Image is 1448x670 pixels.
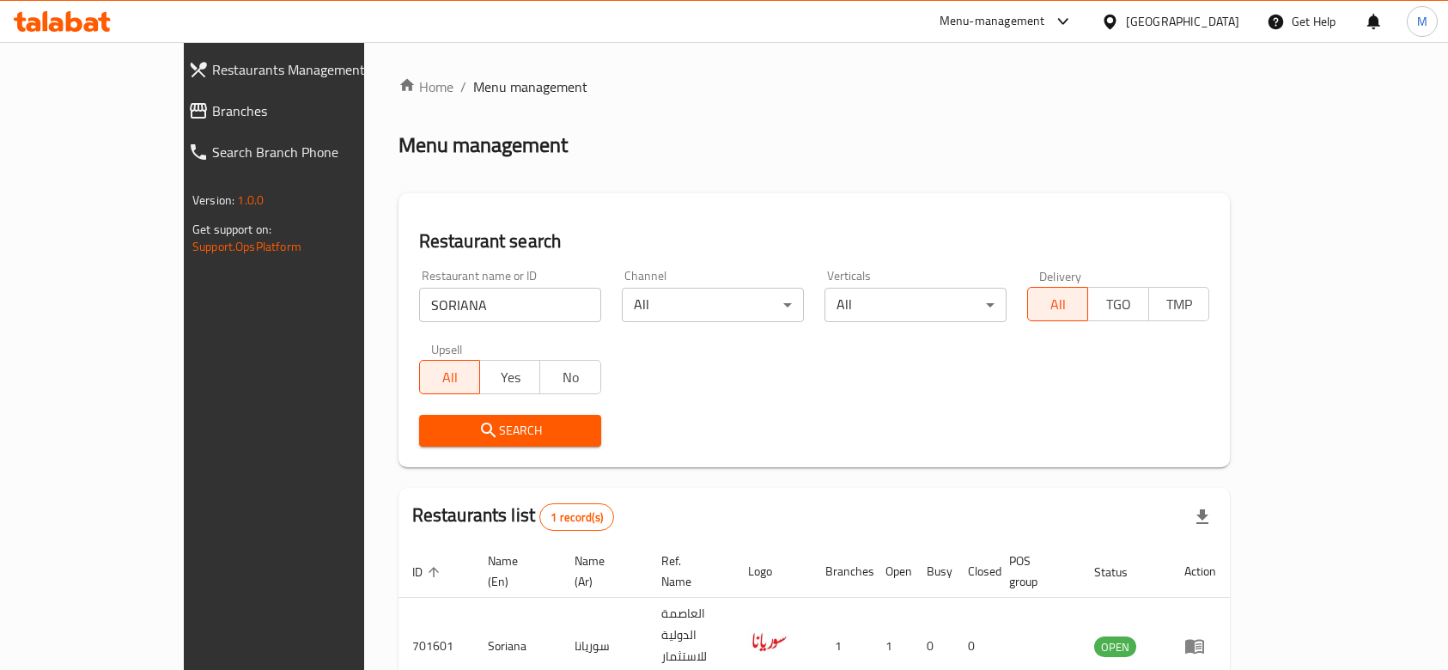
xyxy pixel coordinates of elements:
[399,76,453,97] a: Home
[824,288,1007,322] div: All
[488,551,540,592] span: Name (En)
[661,551,714,592] span: Ref. Name
[431,343,463,355] label: Upsell
[419,288,601,322] input: Search for restaurant name or ID..
[1035,292,1081,317] span: All
[412,502,614,531] h2: Restaurants list
[212,142,412,162] span: Search Branch Phone
[1182,496,1223,538] div: Export file
[1094,636,1136,657] div: OPEN
[1156,292,1202,317] span: TMP
[622,288,804,322] div: All
[1184,636,1216,656] div: Menu
[487,365,533,390] span: Yes
[872,545,913,598] th: Open
[192,189,234,211] span: Version:
[1027,287,1088,321] button: All
[540,509,613,526] span: 1 record(s)
[412,562,445,582] span: ID
[954,545,995,598] th: Closed
[399,76,1230,97] nav: breadcrumb
[460,76,466,97] li: /
[940,11,1045,32] div: Menu-management
[174,131,426,173] a: Search Branch Phone
[547,365,593,390] span: No
[539,360,600,394] button: No
[1087,287,1148,321] button: TGO
[812,545,872,598] th: Branches
[734,545,812,598] th: Logo
[419,415,601,447] button: Search
[427,365,473,390] span: All
[1171,545,1230,598] th: Action
[433,420,587,442] span: Search
[212,100,412,121] span: Branches
[174,90,426,131] a: Branches
[419,360,480,394] button: All
[419,228,1209,254] h2: Restaurant search
[1126,12,1239,31] div: [GEOGRAPHIC_DATA]
[748,621,791,664] img: Soriana
[192,218,271,241] span: Get support on:
[1095,292,1141,317] span: TGO
[479,360,540,394] button: Yes
[1094,562,1150,582] span: Status
[575,551,627,592] span: Name (Ar)
[1094,637,1136,657] span: OPEN
[399,131,568,159] h2: Menu management
[473,76,587,97] span: Menu management
[1417,12,1427,31] span: M
[237,189,264,211] span: 1.0.0
[539,503,614,531] div: Total records count
[913,545,954,598] th: Busy
[192,235,301,258] a: Support.OpsPlatform
[1009,551,1060,592] span: POS group
[174,49,426,90] a: Restaurants Management
[1148,287,1209,321] button: TMP
[212,59,412,80] span: Restaurants Management
[1039,270,1082,282] label: Delivery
